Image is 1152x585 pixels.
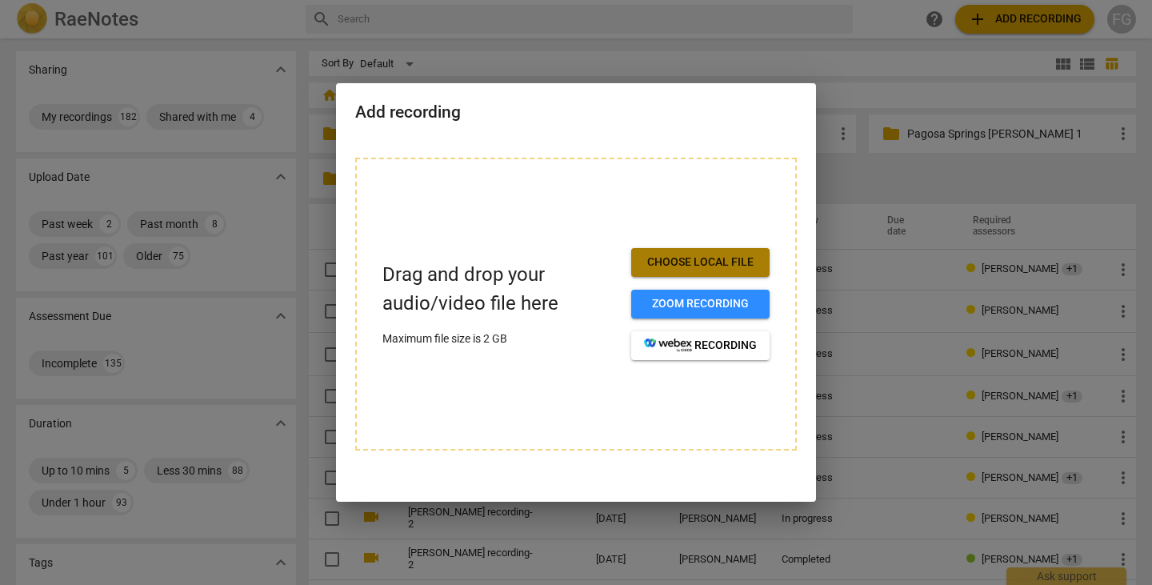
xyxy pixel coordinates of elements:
[382,261,618,317] p: Drag and drop your audio/video file here
[382,331,618,347] p: Maximum file size is 2 GB
[631,290,770,319] button: Zoom recording
[631,248,770,277] button: Choose local file
[644,296,757,312] span: Zoom recording
[631,331,770,360] button: recording
[355,102,797,122] h2: Add recording
[644,338,757,354] span: recording
[644,254,757,270] span: Choose local file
